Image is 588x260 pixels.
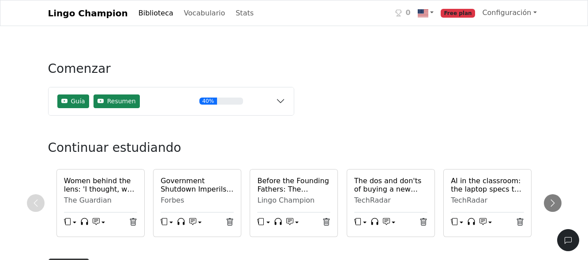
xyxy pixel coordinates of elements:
a: Free plan [437,4,479,22]
button: Guía [57,94,89,108]
button: GuíaResumen40% [49,87,294,115]
a: Biblioteca [135,4,177,22]
div: TechRadar [451,196,524,205]
a: Stats [232,4,257,22]
a: Government Shutdown Imperils Extension Of Obamacare Subsidies, Healthcare Affordability [161,177,234,193]
div: TechRadar [354,196,427,205]
h3: Comenzar [48,61,294,83]
div: 40% [199,98,217,105]
a: Lingo Champion [48,4,128,22]
a: Before the Founding Fathers: The Civilizations That Thrived in [GEOGRAPHIC_DATA] [257,177,330,193]
div: The Guardian [64,196,137,205]
span: Resumen [107,97,136,106]
a: Configuración [479,4,540,22]
span: 0 [405,8,410,18]
h3: Continuar estudiando [48,140,357,155]
span: Guía [71,97,85,106]
a: 0 [392,4,414,22]
img: us.svg [418,8,428,19]
div: Forbes [161,196,234,205]
a: The dos and don'ts of buying a new laptop for college [354,177,427,193]
span: Free plan [441,9,476,18]
a: AI in the classroom: the laptop specs to look out for to level up your learning [451,177,524,193]
a: Women behind the lens: 'I thought, who is this woman? I need to know her' [64,177,137,193]
a: Vocabulario [180,4,228,22]
button: Resumen [94,94,140,108]
div: Lingo Champion [257,196,330,205]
